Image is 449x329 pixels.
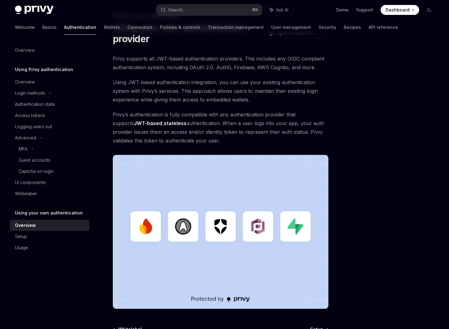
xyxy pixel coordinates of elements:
a: Basics [42,20,57,35]
div: MFA [19,145,27,153]
div: Login methods [15,89,45,97]
h5: Using your own authentication [15,209,83,217]
div: Authentication state [15,101,55,108]
a: Security [318,20,336,35]
button: Toggle dark mode [424,5,434,15]
a: Transaction management [208,20,264,35]
div: Whitelabel [15,190,37,197]
div: Access tokens [15,112,45,119]
span: ⌘ K [252,7,259,12]
a: JWT-based [134,120,162,127]
a: Dashboard [381,5,419,15]
div: Captcha on login [19,168,53,175]
div: Overview [15,78,35,86]
button: Ask AI [265,4,293,16]
h5: Using Privy authentication [15,66,73,73]
a: UI components [10,177,89,188]
a: Overview [10,45,89,56]
div: Usage [15,244,28,251]
span: Ask AI [276,7,288,13]
span: Privy supports all JWT-based authentication providers. This includes any OIDC compliant authentic... [113,54,328,72]
button: Search...⌘K [156,4,262,16]
div: Advanced [15,134,36,142]
div: UI components [15,179,46,186]
a: Connectors [127,20,153,35]
a: Welcome [15,20,35,35]
a: Overview [10,220,89,231]
a: Demo [336,7,349,13]
a: Setup [10,231,89,242]
a: Logging users out [10,121,89,132]
a: User management [271,20,311,35]
a: Usage [10,242,89,253]
a: Whitelabel [10,188,89,199]
span: Dashboard [386,7,410,13]
a: Policies & controls [160,20,200,35]
div: Guest accounts [19,156,50,164]
div: Setup [15,233,27,240]
img: dark logo [15,6,53,14]
a: Support [356,7,373,13]
a: Wallets [104,20,120,35]
a: Access tokens [10,110,89,121]
img: JWT-based auth splash [113,155,328,309]
div: Overview [15,222,36,229]
a: Recipes [344,20,361,35]
span: Using JWT-based authentication integration, you can use your existing authentication system with ... [113,78,328,104]
a: stateless [164,120,186,127]
a: Authentication state [10,99,89,110]
a: Overview [10,76,89,88]
div: Overview [15,47,35,54]
div: Search... [168,6,186,14]
a: Authentication [64,20,96,35]
a: Captcha on login [10,166,89,177]
div: Logging users out [15,123,52,130]
a: API reference [369,20,398,35]
a: Guest accounts [10,155,89,166]
span: Privy’s authentication is fully compatible with any authentication provider that supports , authe... [113,110,328,145]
